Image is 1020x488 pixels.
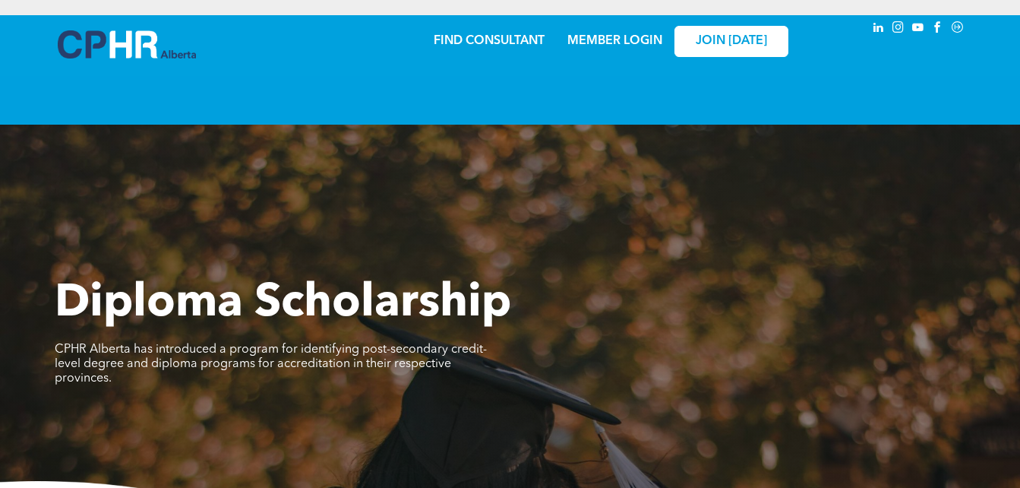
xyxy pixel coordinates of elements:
[55,344,487,385] span: CPHR Alberta has introduced a program for identifying post-secondary credit-level degree and dipl...
[949,19,966,40] a: Social network
[890,19,907,40] a: instagram
[696,34,767,49] span: JOIN [DATE]
[930,19,946,40] a: facebook
[434,35,545,47] a: FIND CONSULTANT
[567,35,662,47] a: MEMBER LOGIN
[910,19,927,40] a: youtube
[870,19,887,40] a: linkedin
[674,26,788,57] a: JOIN [DATE]
[55,281,511,327] span: Diploma Scholarship
[58,30,196,59] img: A blue and white logo for cp alberta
